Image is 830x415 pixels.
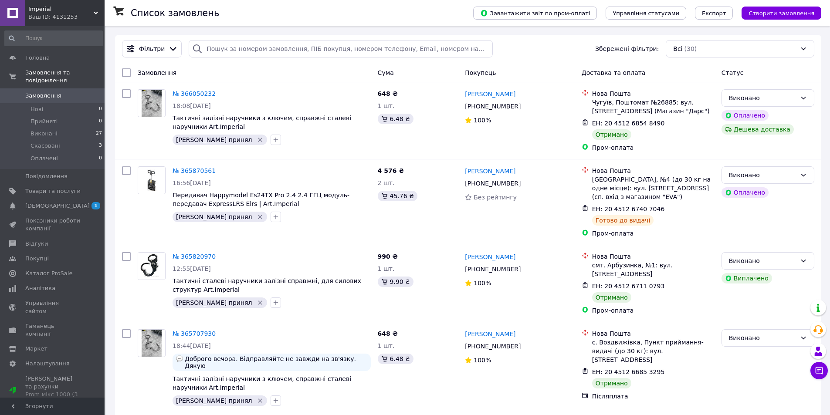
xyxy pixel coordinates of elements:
div: Виконано [729,170,796,180]
a: Фото товару [138,329,166,357]
div: [PHONE_NUMBER] [463,263,522,275]
img: :speech_balloon: [176,355,183,362]
div: с. Воздвижівка, Пункт приймання-видачі (до 30 кг): вул. [STREET_ADDRESS] [592,338,715,364]
span: 18:08[DATE] [173,102,211,109]
img: Фото товару [142,330,162,357]
span: [PERSON_NAME] принял [176,397,252,404]
span: ЕН: 20 4512 6854 8490 [592,120,665,127]
span: 18:44[DATE] [173,342,211,349]
span: Нові [30,105,43,113]
span: Фільтри [139,44,165,53]
div: Готово до видачі [592,215,654,226]
a: № 365870561 [173,167,216,174]
div: Виплачено [722,273,772,283]
span: Товари та послуги [25,187,81,195]
a: [PERSON_NAME] [465,330,515,338]
a: Фото товару [138,166,166,194]
span: Статус [722,69,744,76]
span: Замовлення [25,92,61,100]
svg: Видалити мітку [257,397,264,404]
span: Повідомлення [25,172,68,180]
span: [PERSON_NAME] та рахунки [25,375,81,407]
svg: Видалити мітку [257,213,264,220]
div: Пром-оплата [592,229,715,238]
a: № 366050232 [173,90,216,97]
div: Отримано [592,292,631,303]
span: 100% [474,280,491,287]
span: 1 шт. [378,342,395,349]
span: Cума [378,69,394,76]
div: Виконано [729,93,796,103]
span: Покупці [25,255,49,263]
span: Покупець [465,69,496,76]
input: Пошук за номером замовлення, ПІБ покупця, номером телефону, Email, номером накладної [189,40,492,57]
span: 3 [99,142,102,150]
span: 2 шт. [378,179,395,186]
svg: Видалити мітку [257,136,264,143]
button: Експорт [695,7,733,20]
span: Передавач Happymodel Es24TX Pro 2.4 2.4 ГГЦ модуль-передавач ExpressLRS Elrs | Art.Imperial [173,192,349,207]
span: Всі [673,44,682,53]
div: Нова Пошта [592,166,715,175]
span: Завантажити звіт по пром-оплаті [480,9,590,17]
span: 1 [91,202,100,209]
img: Фото товару [138,253,165,280]
span: 648 ₴ [378,330,398,337]
div: Виконано [729,256,796,266]
span: 648 ₴ [378,90,398,97]
a: [PERSON_NAME] [465,167,515,175]
div: Отримано [592,378,631,388]
span: 990 ₴ [378,253,398,260]
div: Дешева доставка [722,124,794,135]
a: № 365707930 [173,330,216,337]
span: Гаманець компанії [25,322,81,338]
div: 6.48 ₴ [378,354,413,364]
a: № 365820970 [173,253,216,260]
button: Завантажити звіт по пром-оплаті [473,7,597,20]
div: Виконано [729,333,796,343]
svg: Видалити мітку [257,299,264,306]
span: 1 шт. [378,265,395,272]
a: Фото товару [138,252,166,280]
span: Тактичні залізні наручники з ключем, справжні сталеві наручники Art.Imperial [173,115,351,130]
span: Тактичні сталеві наручники залізні справжні, для силових структур Art.Imperial [173,277,361,293]
div: [PHONE_NUMBER] [463,100,522,112]
button: Чат з покупцем [810,362,828,379]
span: Замовлення та повідомлення [25,69,105,84]
div: Нова Пошта [592,89,715,98]
span: Доставка та оплата [582,69,646,76]
span: 12:55[DATE] [173,265,211,272]
span: 0 [99,118,102,125]
div: Пром-оплата [592,143,715,152]
span: (30) [684,45,697,52]
div: 45.76 ₴ [378,191,417,201]
div: Нова Пошта [592,252,715,261]
div: 6.48 ₴ [378,114,413,124]
div: 9.90 ₴ [378,277,413,287]
span: 100% [474,357,491,364]
span: Головна [25,54,50,62]
h1: Список замовлень [131,8,219,18]
div: [PHONE_NUMBER] [463,340,522,352]
button: Управління статусами [606,7,686,20]
div: Чугуїв, Поштомат №26885: вул. [STREET_ADDRESS] (Магазин "Дарс") [592,98,715,115]
span: ЕН: 20 4512 6711 0793 [592,283,665,290]
span: Збережені фільтри: [595,44,659,53]
span: [PERSON_NAME] принял [176,299,252,306]
input: Пошук [4,30,103,46]
span: Маркет [25,345,47,353]
div: Отримано [592,129,631,140]
span: Управління статусами [613,10,679,17]
span: Аналітика [25,284,55,292]
a: Створити замовлення [733,9,821,16]
span: [PERSON_NAME] принял [176,213,252,220]
div: [GEOGRAPHIC_DATA], №4 (до 30 кг на одне місце): вул. [STREET_ADDRESS] (сп. вхід з магазином "EVA") [592,175,715,201]
div: Prom мікс 1000 (3 місяці) [25,391,81,406]
span: Каталог ProSale [25,270,72,277]
a: Тактичні залізні наручники з ключем, справжні сталеві наручники Art.Imperial [173,375,351,391]
span: Доброго вечора. Відправляйте не завжди на зв'язку. Дякую [185,355,367,369]
a: Фото товару [138,89,166,117]
span: Показники роботи компанії [25,217,81,233]
span: Без рейтингу [474,194,517,201]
